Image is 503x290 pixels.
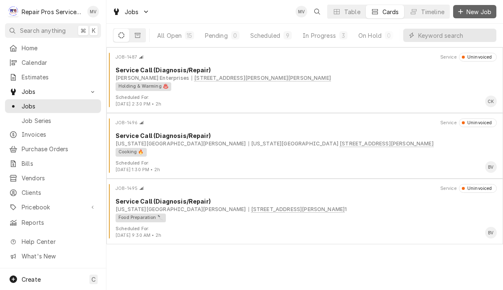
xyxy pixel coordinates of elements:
[116,160,160,173] div: Card Footer Extra Context
[116,101,161,108] div: Object Extra Context Footer Value
[110,131,500,156] div: Card Body
[5,235,101,248] a: Go to Help Center
[116,185,138,192] div: Object ID
[22,44,97,52] span: Home
[311,5,324,18] button: Open search
[22,73,97,81] span: Estimates
[116,206,497,213] div: Object Subtext
[485,96,497,107] div: Caleb Kvale's Avatar
[459,53,497,61] div: Object Status
[485,161,497,173] div: Brian Volker's Avatar
[358,31,382,40] div: On Hold
[22,237,96,246] span: Help Center
[5,186,101,199] a: Clients
[459,184,497,192] div: Object Status
[5,99,101,113] a: Jobs
[116,226,161,232] div: Object Extra Context Footer Label
[110,118,500,127] div: Card Header
[5,70,101,84] a: Estimates
[418,29,492,42] input: Keyword search
[157,31,182,40] div: All Open
[116,54,137,61] div: Object ID
[116,82,494,91] div: Object Tag List
[5,56,101,69] a: Calendar
[116,167,160,172] span: [DATE] 1:30 PM • 2h
[303,31,336,40] div: In Progress
[344,7,360,16] div: Table
[341,31,346,40] div: 3
[110,226,500,239] div: Card Footer
[296,6,307,17] div: MV
[110,53,500,61] div: Card Header
[7,6,19,17] div: R
[116,53,144,61] div: Card Header Primary Content
[485,227,497,238] div: Brian Volker's Avatar
[22,87,84,96] span: Jobs
[7,6,19,17] div: Repair Pros Services Inc's Avatar
[440,120,457,126] div: Object Extra Context Header
[440,53,497,61] div: Card Header Secondary Content
[110,66,500,91] div: Card Body
[5,249,101,263] a: Go to What's New
[465,7,493,16] span: New Job
[250,31,280,40] div: Scheduled
[110,94,500,108] div: Card Footer
[485,227,497,238] div: BV
[22,276,41,283] span: Create
[22,116,97,125] span: Job Series
[110,197,500,222] div: Card Body
[205,31,228,40] div: Pending
[5,142,101,156] a: Purchase Orders
[382,7,399,16] div: Cards
[485,161,497,173] div: Card Footer Primary Content
[116,66,497,74] div: Object Title
[5,41,101,55] a: Home
[296,6,307,17] div: Mindy Volker's Avatar
[116,167,160,173] div: Object Extra Context Footer Value
[22,203,84,211] span: Pricebook
[106,113,503,179] div: Job Card: JOB-1496
[5,200,101,214] a: Go to Pricebook
[116,197,497,206] div: Object Title
[116,101,161,107] span: [DATE] 2:30 PM • 2h
[116,140,497,147] div: Object Subtext
[5,157,101,170] a: Bills
[387,31,392,40] div: 0
[116,74,497,82] div: Object Subtext
[116,184,144,192] div: Card Header Primary Content
[87,6,99,17] div: Mindy Volker's Avatar
[80,26,86,35] span: ⌘
[485,227,497,238] div: Card Footer Primary Content
[485,96,497,107] div: CK
[22,188,97,197] span: Clients
[22,159,97,168] span: Bills
[5,171,101,185] a: Vendors
[91,275,96,284] span: C
[116,232,161,239] div: Object Extra Context Footer Value
[440,185,457,192] div: Object Extra Context Header
[87,6,99,17] div: MV
[110,160,500,173] div: Card Footer
[116,233,161,238] span: [DATE] 9:30 AM • 2h
[249,140,434,147] div: Object Subtext Secondary
[20,26,66,35] span: Search anything
[22,130,97,139] span: Invoices
[125,7,139,16] span: Jobs
[116,140,246,147] div: Object Subtext Primary
[109,5,153,19] a: Go to Jobs
[22,145,97,153] span: Purchase Orders
[116,120,138,126] div: Object ID
[5,216,101,229] a: Reports
[5,128,101,141] a: Invoices
[116,160,160,167] div: Object Extra Context Footer Label
[249,206,347,213] div: Object Subtext Secondary
[116,148,494,157] div: Object Tag List
[465,54,492,61] div: Uninvoiced
[116,131,497,140] div: Object Title
[187,31,192,40] div: 15
[485,96,497,107] div: Card Footer Primary Content
[233,31,238,40] div: 0
[116,214,166,222] div: Food Preparation 🔪
[5,85,101,98] a: Go to Jobs
[440,118,497,127] div: Card Header Secondary Content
